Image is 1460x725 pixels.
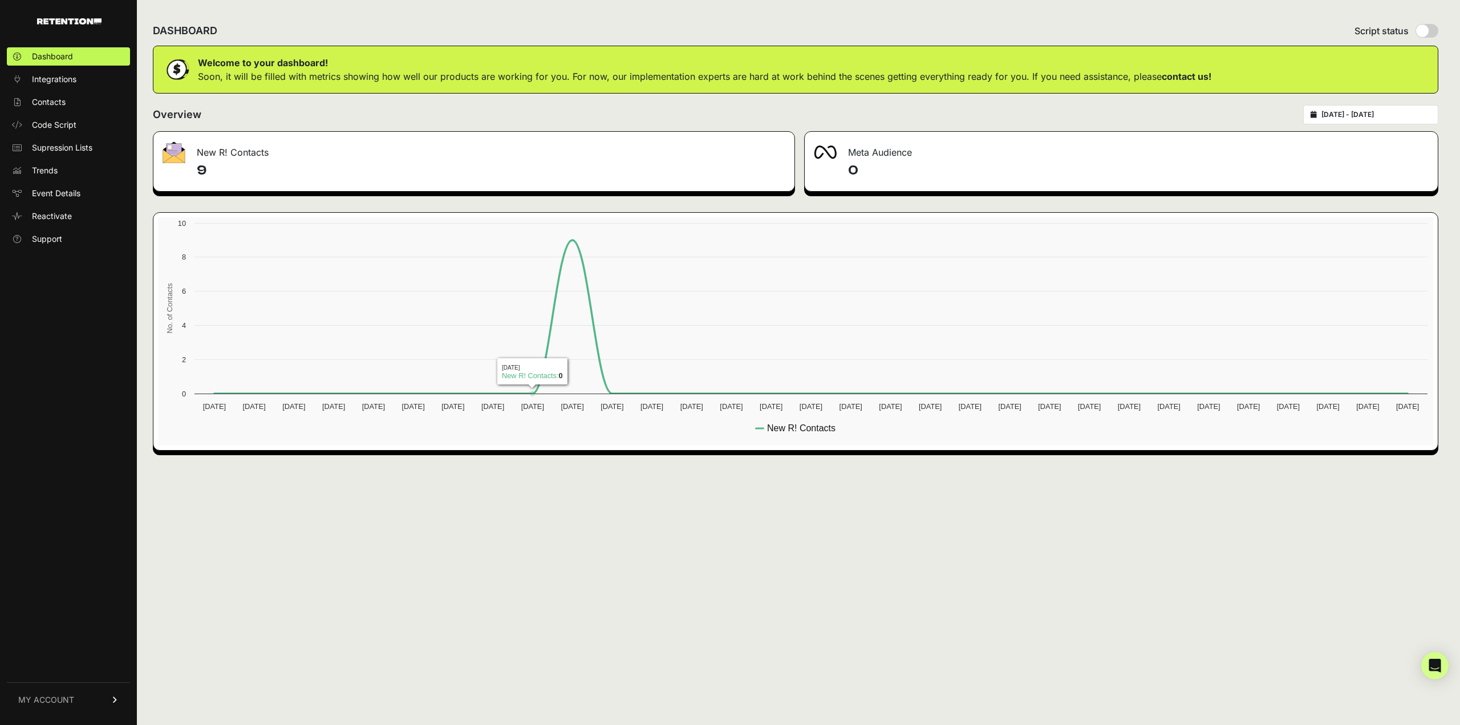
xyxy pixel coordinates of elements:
[767,423,836,433] text: New R! Contacts
[640,402,663,411] text: [DATE]
[362,402,385,411] text: [DATE]
[1316,402,1339,411] text: [DATE]
[1277,402,1300,411] text: [DATE]
[601,402,623,411] text: [DATE]
[959,402,982,411] text: [DATE]
[282,402,305,411] text: [DATE]
[153,107,201,123] h2: Overview
[720,402,743,411] text: [DATE]
[760,402,782,411] text: [DATE]
[163,55,191,84] img: dollar-coin-05c43ed7efb7bc0c12610022525b4bbbb207c7efeef5aecc26f025e68dcafac9.png
[1197,402,1220,411] text: [DATE]
[814,145,837,159] img: fa-meta-2f981b61bb99beabf952f7030308934f19ce035c18b003e963880cc3fabeebb7.png
[1237,402,1260,411] text: [DATE]
[401,402,424,411] text: [DATE]
[32,51,73,62] span: Dashboard
[481,402,504,411] text: [DATE]
[153,132,794,166] div: New R! Contacts
[198,57,328,68] strong: Welcome to your dashboard!
[203,402,226,411] text: [DATE]
[7,139,130,157] a: Supression Lists
[521,402,544,411] text: [DATE]
[198,70,1211,83] p: Soon, it will be filled with metrics showing how well our products are working for you. For now, ...
[32,142,92,153] span: Supression Lists
[680,402,703,411] text: [DATE]
[18,694,74,706] span: MY ACCOUNT
[37,18,102,25] img: Retention.com
[1038,402,1061,411] text: [DATE]
[163,141,185,163] img: fa-envelope-19ae18322b30453b285274b1b8af3d052b27d846a4fbe8435d1a52b978f639a2.png
[1354,24,1409,38] span: Script status
[1396,402,1419,411] text: [DATE]
[839,402,862,411] text: [DATE]
[182,321,186,330] text: 4
[32,165,58,176] span: Trends
[32,96,66,108] span: Contacts
[919,402,942,411] text: [DATE]
[7,47,130,66] a: Dashboard
[7,70,130,88] a: Integrations
[32,233,62,245] span: Support
[182,390,186,398] text: 0
[322,402,345,411] text: [DATE]
[7,682,130,717] a: MY ACCOUNT
[32,210,72,222] span: Reactivate
[1158,402,1181,411] text: [DATE]
[7,207,130,225] a: Reactivate
[7,93,130,111] a: Contacts
[800,402,822,411] text: [DATE]
[1421,652,1449,679] div: Open Intercom Messenger
[182,287,186,295] text: 6
[1118,402,1141,411] text: [DATE]
[848,161,1429,180] h4: 0
[32,119,76,131] span: Code Script
[165,283,174,333] text: No. of Contacts
[153,23,217,39] h2: DASHBOARD
[1356,402,1379,411] text: [DATE]
[1162,71,1211,82] a: contact us!
[805,132,1438,166] div: Meta Audience
[441,402,464,411] text: [DATE]
[242,402,265,411] text: [DATE]
[7,116,130,134] a: Code Script
[178,219,186,228] text: 10
[999,402,1021,411] text: [DATE]
[7,230,130,248] a: Support
[879,402,902,411] text: [DATE]
[32,188,80,199] span: Event Details
[7,184,130,202] a: Event Details
[561,402,583,411] text: [DATE]
[1078,402,1101,411] text: [DATE]
[182,355,186,364] text: 2
[197,161,785,180] h4: 9
[32,74,76,85] span: Integrations
[182,253,186,261] text: 8
[7,161,130,180] a: Trends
